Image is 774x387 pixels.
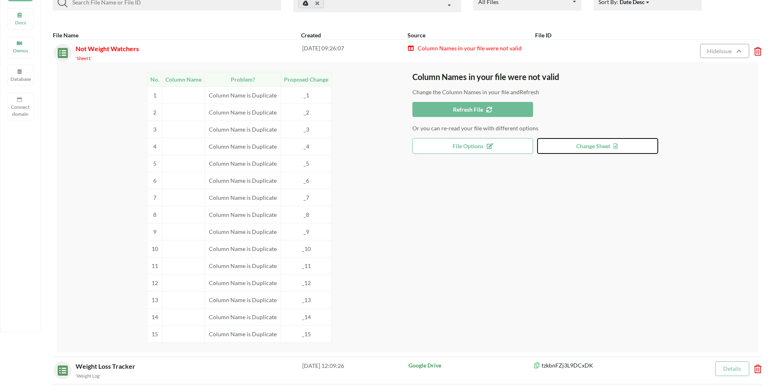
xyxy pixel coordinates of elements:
td: _1 [281,86,332,104]
td: Column Name is Duplicate [205,240,281,257]
td: Column Name is Duplicate [205,104,281,121]
span: Refresh File [453,106,492,113]
td: 6 [147,172,163,189]
td: 4 [147,138,163,155]
td: 1 [147,86,163,104]
td: 3 [147,121,163,138]
button: Details [715,361,749,376]
td: 7 [147,189,163,206]
p: Change the Column Names in your file and Refresh [412,88,758,96]
button: Refresh File [412,102,533,117]
span: Change Sheet [576,143,620,149]
td: Column Name is Duplicate [205,308,281,325]
p: Database [11,76,30,82]
td: Column Name is Duplicate [205,86,281,104]
td: _8 [281,206,332,223]
span: Hide Issue [707,48,734,54]
td: Column Name is Duplicate [205,155,281,172]
td: Problem? [205,72,281,86]
small: 'Weight Log' [76,373,101,378]
td: _15 [281,325,332,342]
span: Weight Loss Tracker [76,362,137,370]
td: _9 [281,223,332,240]
p: Demos [11,47,30,54]
button: HideIssue [700,44,749,58]
td: _11 [281,257,332,274]
td: 12 [147,274,163,291]
p: Docs [11,19,30,26]
span: Not Weight Watchers [76,45,139,52]
img: sheets.7a1b7961.svg [54,44,68,58]
h3: Column Names in your file were not valid [412,72,758,82]
td: 2 [147,104,163,121]
td: _6 [281,172,332,189]
button: File Options [412,138,533,154]
b: Created [301,32,321,39]
td: _4 [281,138,332,155]
td: _13 [281,291,332,308]
small: 'Sheet1' [76,56,92,61]
td: _7 [281,189,332,206]
td: Column Name is Duplicate [205,223,281,240]
td: Column Name is Duplicate [205,291,281,308]
img: sheets.7a1b7961.svg [54,361,68,376]
b: File Name [53,32,78,39]
td: Column Name is Duplicate [205,121,281,138]
td: _3 [281,121,332,138]
td: Column Name is Duplicate [205,189,281,206]
p: Or you can re-read your file with different options [412,124,758,132]
a: Details [723,365,741,372]
td: 5 [147,155,163,172]
td: _5 [281,155,332,172]
b: File ID [535,32,551,39]
div: [DATE] 09:26:07 [302,44,408,62]
td: Column Name is Duplicate [205,325,281,342]
td: 14 [147,308,163,325]
p: Connect domain [11,104,30,117]
b: Source [408,32,425,39]
td: No. [147,72,163,86]
td: Column Name is Duplicate [205,206,281,223]
td: 9 [147,223,163,240]
td: 13 [147,291,163,308]
span: File Options [453,143,493,149]
td: Column Name is Duplicate [205,274,281,291]
td: Column Name is Duplicate [205,172,281,189]
td: _2 [281,104,332,121]
p: Google Drive [408,361,534,370]
td: 11 [147,257,163,274]
div: [DATE] 12:09:26 [302,361,408,379]
td: _14 [281,308,332,325]
td: Proposed Change [281,72,332,86]
td: Column Name is Duplicate [205,138,281,155]
td: _10 [281,240,332,257]
td: _12 [281,274,332,291]
p: tzkbnFZj3L9DCxDK [533,361,688,370]
td: Column Name is Duplicate [205,257,281,274]
span: Column Names in your file were not valid [417,45,522,52]
td: Column Name [163,72,205,86]
button: Change Sheet [537,138,658,154]
td: 15 [147,325,163,342]
td: 8 [147,206,163,223]
td: 10 [147,240,163,257]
